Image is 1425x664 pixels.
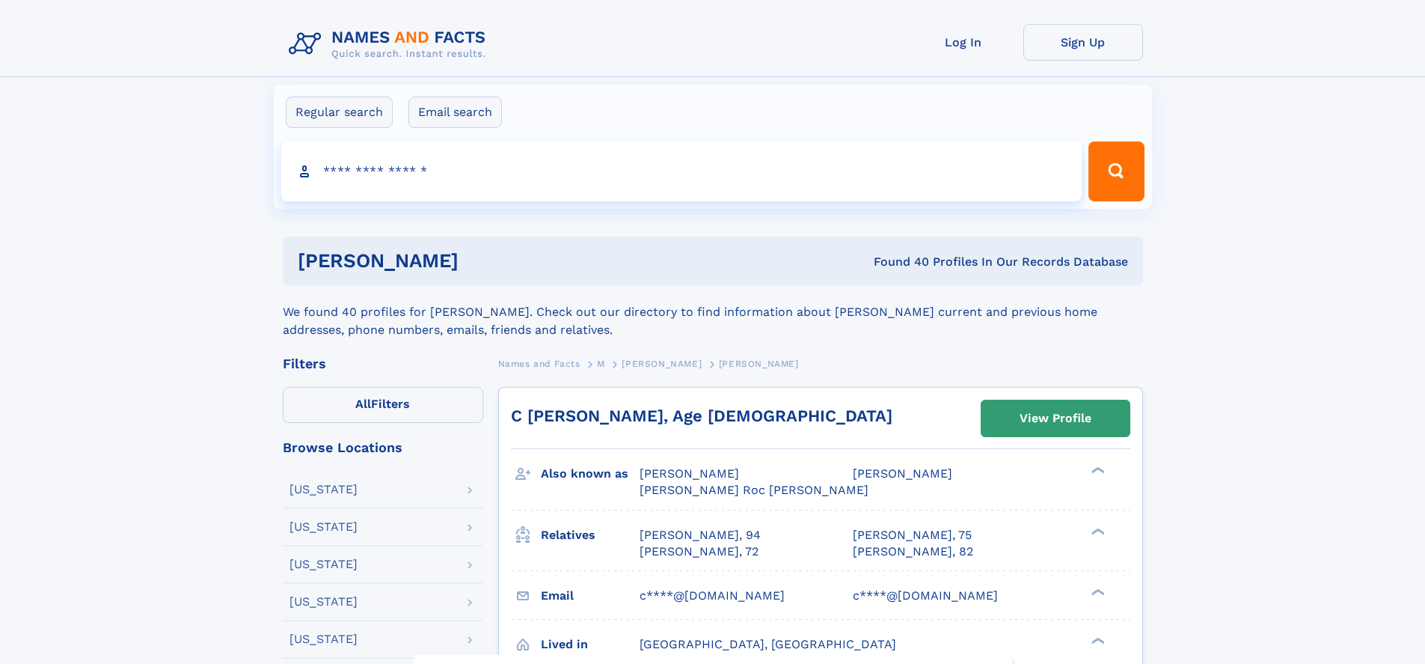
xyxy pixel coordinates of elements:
[1088,587,1106,597] div: ❯
[541,461,640,487] h3: Also known as
[853,527,972,543] a: [PERSON_NAME], 75
[1020,401,1091,436] div: View Profile
[286,97,393,128] label: Regular search
[283,441,483,454] div: Browse Locations
[1088,636,1106,645] div: ❯
[666,254,1128,270] div: Found 40 Profiles In Our Records Database
[355,397,371,411] span: All
[622,354,702,373] a: [PERSON_NAME]
[511,406,892,425] a: C [PERSON_NAME], Age [DEMOGRAPHIC_DATA]
[289,596,358,608] div: [US_STATE]
[498,354,580,373] a: Names and Facts
[541,523,640,548] h3: Relatives
[622,359,702,369] span: [PERSON_NAME]
[1088,526,1106,536] div: ❯
[640,483,868,497] span: [PERSON_NAME] Roc [PERSON_NAME]
[853,543,973,560] a: [PERSON_NAME], 82
[597,354,605,373] a: M
[289,633,358,645] div: [US_STATE]
[981,400,1130,436] a: View Profile
[289,521,358,533] div: [US_STATE]
[1088,141,1144,201] button: Search Button
[640,543,759,560] a: [PERSON_NAME], 72
[281,141,1082,201] input: search input
[283,285,1143,339] div: We found 40 profiles for [PERSON_NAME]. Check out our directory to find information about [PERSON...
[289,484,358,496] div: [US_STATE]
[408,97,502,128] label: Email search
[904,24,1023,61] a: Log In
[283,357,483,371] div: Filters
[1023,24,1143,61] a: Sign Up
[719,359,799,369] span: [PERSON_NAME]
[283,24,498,64] img: Logo Names and Facts
[541,583,640,609] h3: Email
[597,359,605,369] span: M
[640,466,739,481] span: [PERSON_NAME]
[298,252,666,270] h1: [PERSON_NAME]
[283,387,483,423] label: Filters
[541,632,640,657] h3: Lived in
[853,466,952,481] span: [PERSON_NAME]
[640,527,761,543] a: [PERSON_NAME], 94
[1088,466,1106,475] div: ❯
[640,637,896,651] span: [GEOGRAPHIC_DATA], [GEOGRAPHIC_DATA]
[289,558,358,570] div: [US_STATE]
